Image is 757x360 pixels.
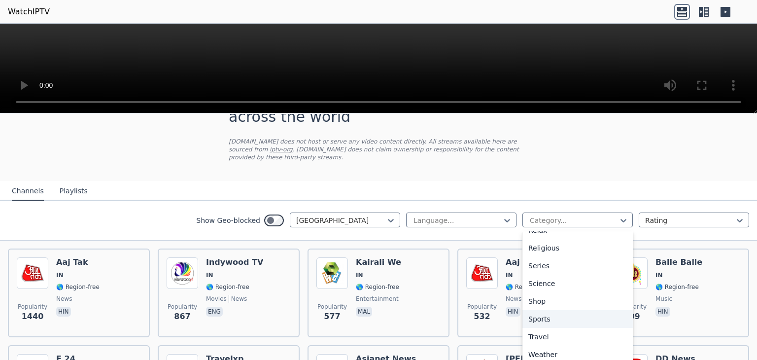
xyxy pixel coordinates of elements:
[316,257,348,289] img: Kairali We
[356,283,399,291] span: 🌎 Region-free
[506,271,513,279] span: IN
[356,307,372,317] p: mal
[474,311,490,323] span: 532
[506,283,549,291] span: 🌎 Region-free
[206,307,223,317] p: eng
[655,283,699,291] span: 🌎 Region-free
[466,257,498,289] img: Aaj Tak
[356,295,399,303] span: entertainment
[206,295,227,303] span: movies
[522,328,633,346] div: Travel
[655,295,672,303] span: music
[8,6,50,18] a: WatchIPTV
[270,146,293,153] a: iptv-org
[229,138,528,161] p: [DOMAIN_NAME] does not host or serve any video content directly. All streams available here are s...
[196,216,260,225] label: Show Geo-blocked
[522,239,633,257] div: Religious
[167,257,198,289] img: Indywood TV
[655,257,702,267] h6: Balle Balle
[522,292,633,310] div: Shop
[356,271,363,279] span: IN
[18,303,47,311] span: Popularity
[174,311,190,323] span: 867
[324,311,340,323] span: 577
[655,307,670,317] p: hin
[17,257,48,289] img: Aaj Tak
[522,310,633,328] div: Sports
[56,283,100,291] span: 🌎 Region-free
[506,307,520,317] p: hin
[522,257,633,275] div: Series
[522,275,633,292] div: Science
[56,307,71,317] p: hin
[356,257,401,267] h6: Kairali We
[229,295,247,303] span: news
[317,303,347,311] span: Popularity
[168,303,197,311] span: Popularity
[56,257,100,267] h6: Aaj Tak
[56,295,72,303] span: news
[22,311,44,323] span: 1440
[506,257,549,267] h6: Aaj Tak
[206,271,213,279] span: IN
[467,303,497,311] span: Popularity
[60,182,88,201] button: Playlists
[655,271,663,279] span: IN
[206,283,249,291] span: 🌎 Region-free
[56,271,64,279] span: IN
[506,295,521,303] span: news
[12,182,44,201] button: Channels
[206,257,263,267] h6: Indywood TV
